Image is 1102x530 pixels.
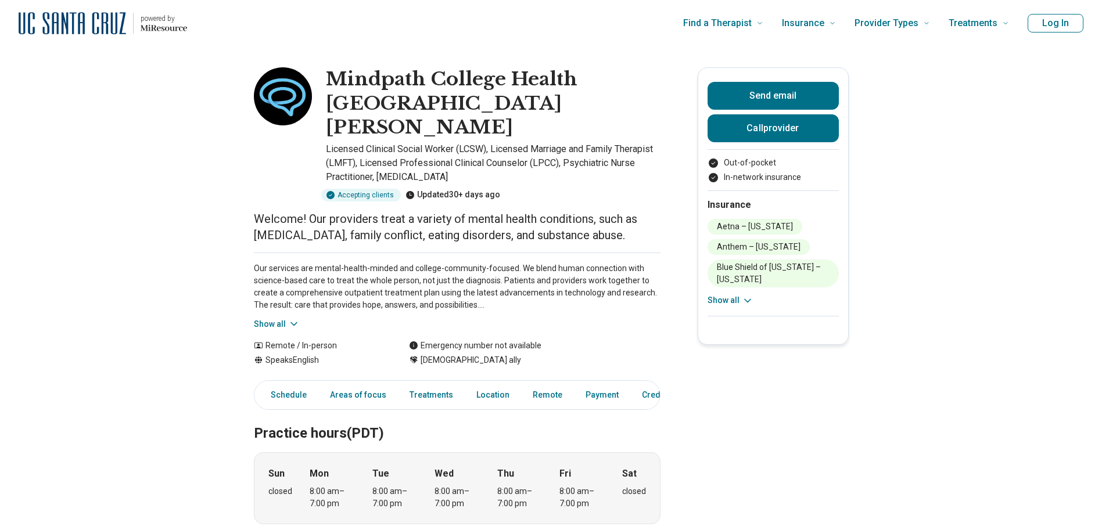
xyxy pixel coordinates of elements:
[559,467,571,481] strong: Fri
[708,157,839,183] ul: Payment options
[268,467,285,481] strong: Sun
[254,452,661,524] div: When does the program meet?
[683,15,752,31] span: Find a Therapist
[310,485,354,510] div: 8:00 am – 7:00 pm
[469,383,516,407] a: Location
[141,14,187,23] p: powered by
[708,259,839,287] li: Blue Shield of [US_STATE] – [US_STATE]
[257,383,314,407] a: Schedule
[635,383,693,407] a: Credentials
[782,15,824,31] span: Insurance
[254,340,386,352] div: Remote / In-person
[254,262,661,311] p: Our services are mental-health-minded and college-community-focused. We blend human connection wi...
[321,189,401,201] div: Accepting clients
[497,485,542,510] div: 8:00 am – 7:00 pm
[372,485,417,510] div: 8:00 am – 7:00 pm
[708,171,839,183] li: In-network insurance
[1028,14,1083,33] button: Log In
[372,467,389,481] strong: Tue
[435,467,454,481] strong: Wed
[708,239,810,255] li: Anthem – [US_STATE]
[622,467,637,481] strong: Sat
[708,294,753,307] button: Show all
[708,82,839,110] button: Send email
[405,189,500,201] div: Updated 30+ days ago
[579,383,626,407] a: Payment
[326,142,661,184] p: Licensed Clinical Social Worker (LCSW), Licensed Marriage and Family Therapist (LMFT), Licensed P...
[403,383,460,407] a: Treatments
[949,15,997,31] span: Treatments
[708,157,839,169] li: Out-of-pocket
[254,318,300,330] button: Show all
[254,396,661,444] h2: Practice hours (PDT)
[310,467,329,481] strong: Mon
[708,219,802,235] li: Aetna – [US_STATE]
[254,67,312,125] img: Mindpath College Health Santa Cruz, Licensed Clinical Social Worker (LCSW)
[855,15,918,31] span: Provider Types
[421,354,521,366] span: [DEMOGRAPHIC_DATA] ally
[559,485,604,510] div: 8:00 am – 7:00 pm
[708,198,839,212] h2: Insurance
[622,485,646,497] div: closed
[254,354,386,366] div: Speaks English
[19,5,187,42] a: Home page
[268,485,292,497] div: closed
[254,211,661,243] p: Welcome! Our providers treat a variety of mental health conditions, such as [MEDICAL_DATA], famil...
[497,467,514,481] strong: Thu
[526,383,569,407] a: Remote
[323,383,393,407] a: Areas of focus
[409,340,541,352] div: Emergency number not available
[435,485,479,510] div: 8:00 am – 7:00 pm
[326,67,661,140] h1: Mindpath College Health [GEOGRAPHIC_DATA][PERSON_NAME]
[708,114,839,142] button: Callprovider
